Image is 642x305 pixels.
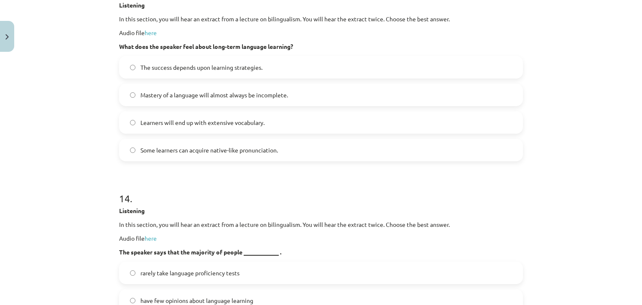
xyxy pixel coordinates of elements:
[119,15,523,23] p: In this section, you will hear an extract from a lecture on bilingualism. You will hear the extra...
[130,298,135,303] input: have few opinions about language learning
[5,34,9,40] img: icon-close-lesson-0947bae3869378f0d4975bcd49f059093ad1ed9edebbc8119c70593378902aed.svg
[119,178,523,204] h1: 14 .
[145,29,157,36] a: here
[140,296,253,305] span: have few opinions about language learning
[130,92,135,98] input: Mastery of a language will almost always be incomplete.
[119,1,145,9] strong: Listening
[130,147,135,153] input: Some learners can acquire native-like pronunciation.
[119,248,281,256] strong: The speaker says that the majority of people ____________ .
[119,220,523,229] p: In this section, you will hear an extract from a lecture on bilingualism. You will hear the extra...
[130,65,135,70] input: The success depends upon learning strategies.
[119,234,523,243] p: Audio file
[130,120,135,125] input: Learners will end up with extensive vocabulary.
[130,270,135,276] input: rarely take language proficiency tests
[119,207,145,214] strong: Listening
[140,118,265,127] span: Learners will end up with extensive vocabulary.
[119,28,523,37] p: Audio file
[140,91,288,99] span: Mastery of a language will almost always be incomplete.
[140,269,239,277] span: rarely take language proficiency tests
[145,234,157,242] a: here
[140,63,262,72] span: The success depends upon learning strategies.
[140,146,278,155] span: Some learners can acquire native-like pronunciation.
[119,43,293,50] b: What does the speaker feel about long-term language learning?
